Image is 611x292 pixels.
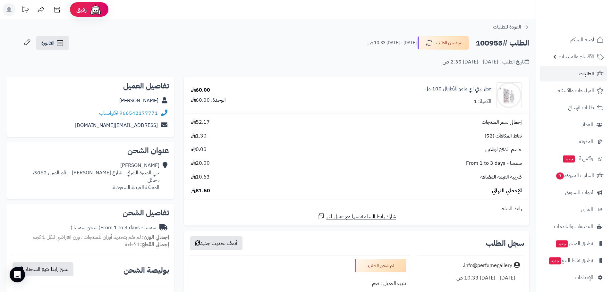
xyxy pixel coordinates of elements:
[556,240,568,247] span: جديد
[540,236,607,251] a: تطبيق المتجرجديد
[13,262,73,276] button: نسخ رابط تتبع الشحنة
[317,213,396,221] a: شارك رابط السلة نفسها مع عميل آخر
[540,270,607,285] a: الإعدادات
[191,132,208,140] span: -1.30
[579,69,594,78] span: الطلبات
[540,117,607,132] a: العملاء
[579,137,593,146] span: المدونة
[12,209,169,217] h2: تفاصيل الشحن
[540,66,607,81] a: الطلبات
[540,185,607,200] a: أدوات التسويق
[581,205,593,214] span: التقارير
[493,23,521,31] span: العودة للطلبات
[485,132,522,140] span: نقاط المكافآت (52)
[540,253,607,268] a: تطبيق نقاط البيعجديد
[191,146,207,153] span: 0.00
[540,168,607,183] a: السلات المتروكة3
[99,109,118,117] a: واتساب
[474,98,491,105] div: الكمية: 1
[482,119,522,126] span: إجمالي سعر المنتجات
[575,273,593,282] span: الإعدادات
[540,134,607,149] a: المدونة
[119,97,158,104] a: [PERSON_NAME]
[193,277,406,290] div: تنبيه العميل : نعم
[581,120,593,129] span: العملاء
[540,100,607,115] a: طلبات الإرجاع
[496,82,522,108] img: 1650631713-DSC_0675-10-f-90x90.jpg
[89,3,102,16] img: ai-face.png
[466,160,522,167] span: سمسا - From 1 to 3 days
[556,172,564,179] span: 3
[570,35,594,44] span: لوحة التحكم
[26,265,68,273] span: نسخ رابط تتبع الشحنة
[549,257,561,264] span: جديد
[562,154,593,163] span: وآتس آب
[191,87,210,94] div: 60.00
[485,146,522,153] span: خصم الدفع اونلاين
[12,147,169,154] h2: عنوان الشحن
[76,6,87,13] span: رفيق
[540,32,607,47] a: لوحة التحكم
[425,85,491,93] a: عطر بيتي اي مامو للأطفال 100 مل
[492,187,522,195] span: الإجمالي النهائي
[418,36,469,50] button: تم شحن الطلب
[119,109,158,117] a: 966542177771
[191,96,226,104] div: الوحدة: 60.00
[191,173,210,181] span: 10.63
[559,52,594,61] span: الأقسام والمنتجات
[540,219,607,234] a: التطبيقات والخدمات
[558,86,594,95] span: المراجعات والأسئلة
[463,262,512,269] div: info@perfumegallery.
[565,188,593,197] span: أدوات التسويق
[142,233,169,241] strong: إجمالي الوزن:
[140,241,169,248] strong: إجمالي القطع:
[12,82,169,90] h2: تفاصيل العميل
[71,224,100,231] span: ( شحن سمسا )
[355,259,406,272] div: تم شحن الطلب
[540,202,607,217] a: التقارير
[554,222,593,231] span: التطبيقات والخدمات
[486,239,524,247] h3: سجل الطلب
[567,16,605,29] img: logo-2.png
[10,267,25,282] div: Open Intercom Messenger
[71,224,156,231] div: سمسا - From 1 to 3 days
[191,119,210,126] span: 52.17
[480,173,522,181] span: ضريبة القيمة المضافة
[540,151,607,166] a: وآتس آبجديد
[36,36,69,50] a: الفاتورة
[123,266,169,274] h2: بوليصة الشحن
[421,272,520,284] div: [DATE] - [DATE] 10:33 ص
[556,171,594,180] span: السلات المتروكة
[540,83,607,98] a: المراجعات والأسئلة
[190,236,242,250] button: أضف تحديث جديد
[191,160,210,167] span: 20.00
[33,162,159,191] div: [PERSON_NAME] حي المنتزة الشرقي - شارع [PERSON_NAME] - رقم المنزل 3062، ، حائل المملكة العربية ال...
[568,103,594,112] span: طلبات الإرجاع
[75,121,158,129] a: [EMAIL_ADDRESS][DOMAIN_NAME]
[548,256,593,265] span: تطبيق نقاط البيع
[125,241,169,248] small: 1 قطعة
[186,205,527,213] div: رابط السلة
[476,37,529,50] h2: الطلب #100955
[563,155,575,163] span: جديد
[41,39,55,47] span: الفاتورة
[191,187,210,195] span: 81.50
[368,40,417,46] small: [DATE] - [DATE] 10:33 ص
[443,58,529,66] div: تاريخ الطلب : [DATE] - [DATE] 2:35 ص
[17,3,33,18] a: تحديثات المنصة
[326,213,396,221] span: شارك رابط السلة نفسها مع عميل آخر
[493,23,529,31] a: العودة للطلبات
[555,239,593,248] span: تطبيق المتجر
[32,233,141,241] span: لم تقم بتحديد أوزان للمنتجات ، وزن افتراضي للكل 1 كجم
